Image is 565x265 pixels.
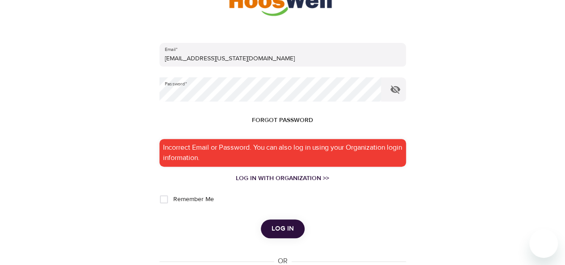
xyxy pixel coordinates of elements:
span: Log in [272,223,294,235]
iframe: Button to launch messaging window [529,229,558,258]
button: Log in [261,219,305,238]
a: Log in with Organization >> [159,174,406,183]
span: Forgot password [252,115,313,126]
span: Remember Me [173,195,214,204]
div: Incorrect Email or Password. You can also log in using your Organization login information. [159,139,406,167]
button: Forgot password [248,112,317,129]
